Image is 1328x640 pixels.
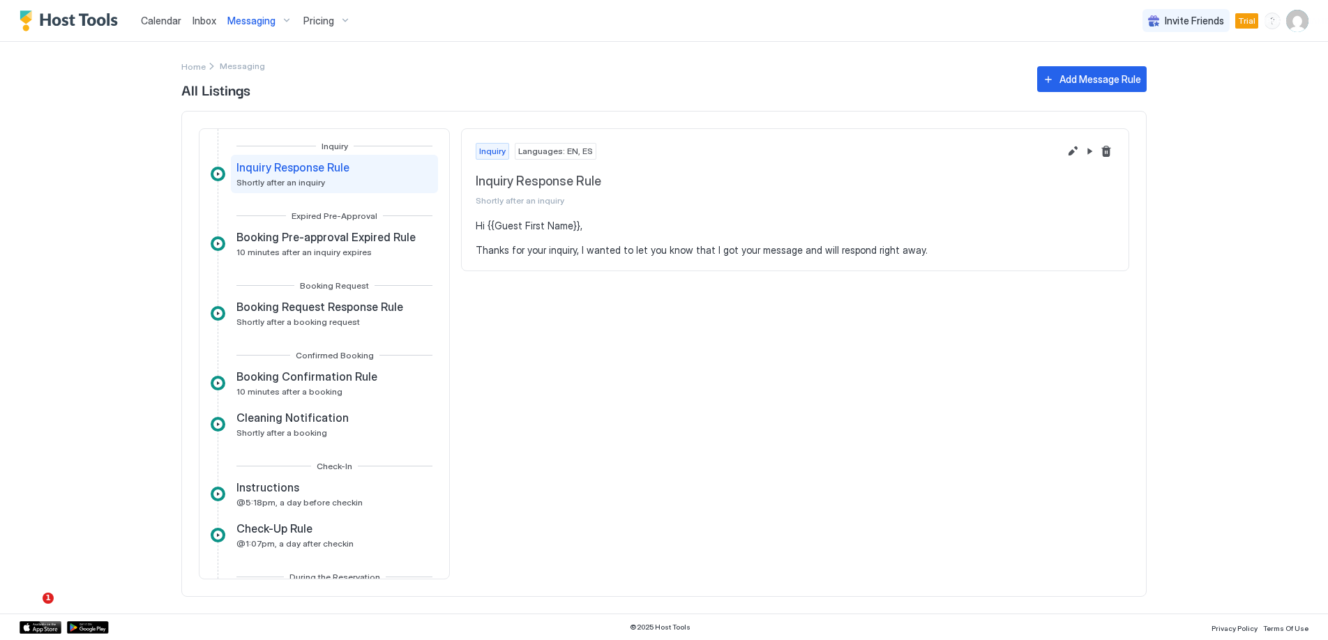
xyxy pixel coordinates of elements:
[141,13,181,28] a: Calendar
[476,174,1059,190] span: Inquiry Response Rule
[1238,15,1255,27] span: Trial
[1064,143,1081,160] button: Edit message rule
[20,10,124,31] a: Host Tools Logo
[1212,624,1258,632] span: Privacy Policy
[1165,15,1224,27] span: Invite Friends
[20,621,61,634] a: App Store
[236,386,342,397] span: 10 minutes after a booking
[518,145,593,158] span: Languages: EN, ES
[43,593,54,604] span: 1
[193,15,216,26] span: Inbox
[236,230,416,244] span: Booking Pre-approval Expired Rule
[476,195,1059,206] span: Shortly after an inquiry
[1263,620,1308,634] a: Terms Of Use
[236,427,327,438] span: Shortly after a booking
[1059,72,1141,86] div: Add Message Rule
[236,480,299,494] span: Instructions
[317,461,352,471] span: Check-In
[227,15,276,27] span: Messaging
[289,572,380,582] span: During the Reservation
[236,300,403,314] span: Booking Request Response Rule
[236,521,312,535] span: Check-Up Rule
[322,141,348,151] span: Inquiry
[14,593,47,626] iframe: Intercom live chat
[296,350,374,360] span: Confirmed Booking
[236,177,325,188] span: Shortly after an inquiry
[236,247,372,257] span: 10 minutes after an inquiry expires
[479,145,506,158] span: Inquiry
[181,61,206,72] span: Home
[236,497,363,508] span: @5:18pm, a day before checkin
[630,623,691,632] span: © 2025 Host Tools
[292,211,377,221] span: Expired Pre-Approval
[1098,143,1115,160] button: Delete message rule
[141,15,181,26] span: Calendar
[300,280,369,291] span: Booking Request
[1264,13,1281,29] div: menu
[1286,10,1308,32] div: User profile
[1212,620,1258,634] a: Privacy Policy
[476,220,1115,257] pre: Hi {{Guest First Name}}, Thanks for your inquiry, I wanted to let you know that I got your messag...
[236,317,360,327] span: Shortly after a booking request
[236,369,377,383] span: Booking Confirmation Rule
[236,160,349,174] span: Inquiry Response Rule
[220,61,265,71] span: Breadcrumb
[303,15,334,27] span: Pricing
[181,79,1023,100] span: All Listings
[193,13,216,28] a: Inbox
[181,59,206,73] div: Breadcrumb
[1037,66,1147,92] button: Add Message Rule
[1263,624,1308,632] span: Terms Of Use
[181,59,206,73] a: Home
[1081,143,1098,160] button: Pause Message Rule
[236,411,349,425] span: Cleaning Notification
[236,538,354,549] span: @1:07pm, a day after checkin
[67,621,109,634] a: Google Play Store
